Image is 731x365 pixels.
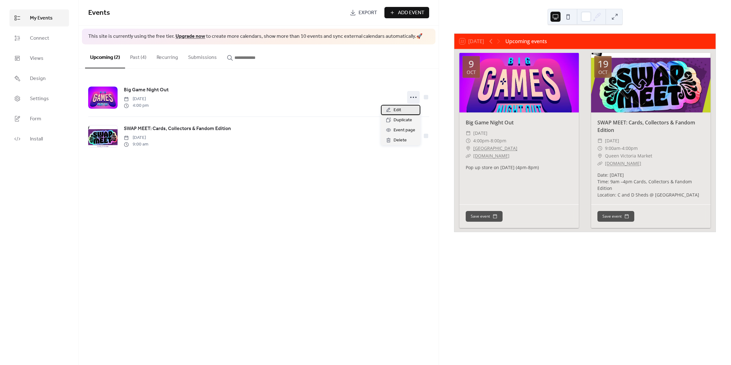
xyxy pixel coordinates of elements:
span: - [620,145,622,152]
div: Pop up store on [DATE] (4pm-8pm) [459,164,579,171]
button: Save event [597,211,634,222]
span: Edit [394,106,401,114]
a: [DOMAIN_NAME] [605,160,641,166]
button: Submissions [183,44,222,68]
span: Design [30,75,46,83]
div: ​ [597,152,602,160]
span: 4:00pm [622,145,638,152]
button: Past (4) [125,44,152,68]
div: 9 [469,59,474,69]
span: 9:00 am [124,141,148,148]
span: [DATE] [124,96,149,102]
div: ​ [597,145,602,152]
span: Form [30,115,41,123]
a: [GEOGRAPHIC_DATA] [473,145,517,152]
a: Big Game Night Out [124,86,169,94]
span: 8:00pm [491,137,506,145]
span: Add Event [398,9,424,17]
span: Views [30,55,43,62]
a: Views [9,50,69,67]
span: 9:00am [605,145,620,152]
div: 19 [598,59,608,69]
div: Oct [467,70,476,75]
span: [DATE] [124,134,148,141]
button: Save event [466,211,503,222]
span: 4:00pm [473,137,489,145]
div: Date: [DATE] Time: 9am –4pm Cards, Collectors & Fandom Edition Location: C and D Sheds @ [GEOGRAP... [591,172,711,198]
a: Install [9,130,69,147]
span: 4:00 pm [124,102,149,109]
span: Settings [30,95,49,103]
button: Upcoming (2) [85,44,125,68]
span: Event page [394,127,415,134]
span: - [489,137,491,145]
div: ​ [466,137,471,145]
span: Events [88,6,110,20]
span: [DATE] [473,129,487,137]
a: Connect [9,30,69,47]
span: Duplicate [394,117,412,124]
div: ​ [597,137,602,145]
span: Install [30,135,43,143]
div: ​ [597,160,602,167]
a: SWAP MEET: Cards, Collectors & Fandom Edition [597,119,695,134]
button: Add Event [384,7,429,18]
span: Export [359,9,377,17]
div: ​ [466,129,471,137]
div: ​ [466,152,471,160]
div: Upcoming events [505,37,547,45]
a: Settings [9,90,69,107]
span: My Events [30,14,53,22]
a: Upgrade now [176,31,205,41]
a: Form [9,110,69,127]
a: Design [9,70,69,87]
div: ​ [466,145,471,152]
div: Oct [598,70,607,75]
a: SWAP MEET: Cards, Collectors & Fandom Edition [124,125,231,133]
a: My Events [9,9,69,26]
span: This site is currently using the free tier. to create more calendars, show more than 10 events an... [88,33,423,40]
a: [DOMAIN_NAME] [473,153,509,159]
a: Big Game Night Out [466,119,514,126]
span: Connect [30,35,49,42]
a: Export [345,7,382,18]
span: Delete [394,137,407,144]
button: Recurring [152,44,183,68]
span: [DATE] [605,137,619,145]
span: Queen Victoria Market [605,152,652,160]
